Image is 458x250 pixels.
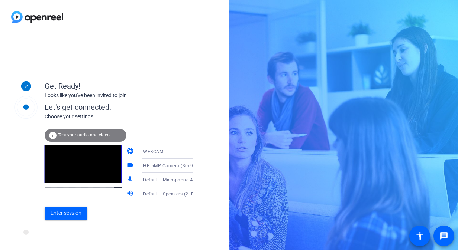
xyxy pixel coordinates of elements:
mat-icon: accessibility [415,231,424,240]
mat-icon: mic_none [126,175,135,184]
div: Get Ready! [45,80,193,92]
span: Test your audio and video [58,132,110,138]
span: Default - Speakers (2- Realtek(R) Audio) [143,191,229,197]
div: Choose your settings [45,113,209,121]
mat-icon: info [48,131,57,140]
mat-icon: message [439,231,448,240]
span: HP 5MP Camera (30c9:0040) [143,162,207,168]
mat-icon: camera [126,147,135,156]
div: Let's get connected. [45,102,209,113]
span: Default - Microphone Array (2- Intel® Smart Sound Technology for Digital Microphones) [143,177,333,182]
span: WEBCAM [143,149,163,154]
mat-icon: videocam [126,161,135,170]
span: Enter session [51,209,81,217]
mat-icon: volume_up [126,190,135,198]
button: Enter session [45,207,87,220]
div: Looks like you've been invited to join [45,92,193,99]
